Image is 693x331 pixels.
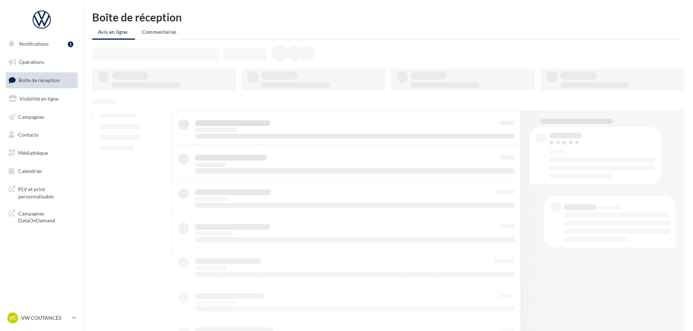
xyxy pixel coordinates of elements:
[4,72,79,88] a: Boîte de réception
[21,314,69,322] p: VW COUTANCES
[4,109,79,125] a: Campagnes
[19,77,60,83] span: Boîte de réception
[18,168,42,174] span: Calendrier
[68,41,73,47] div: 1
[4,91,79,106] a: Visibilité en ligne
[18,150,48,156] span: Médiathèque
[9,314,16,322] span: VC
[4,55,79,70] a: Opérations
[20,96,58,102] span: Visibilité en ligne
[4,164,79,179] a: Calendrier
[19,41,49,47] span: Notifications
[4,206,79,227] a: Campagnes DataOnDemand
[4,127,79,142] a: Contacts
[142,29,177,35] span: Commentaires
[4,145,79,161] a: Médiathèque
[18,209,75,224] span: Campagnes DataOnDemand
[18,184,75,200] span: PLV et print personnalisable
[4,181,79,203] a: PLV et print personnalisable
[4,36,76,52] button: Notifications 1
[18,113,44,120] span: Campagnes
[92,12,684,23] div: Boîte de réception
[19,59,44,65] span: Opérations
[6,311,78,325] a: VC VW COUTANCES
[18,132,38,138] span: Contacts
